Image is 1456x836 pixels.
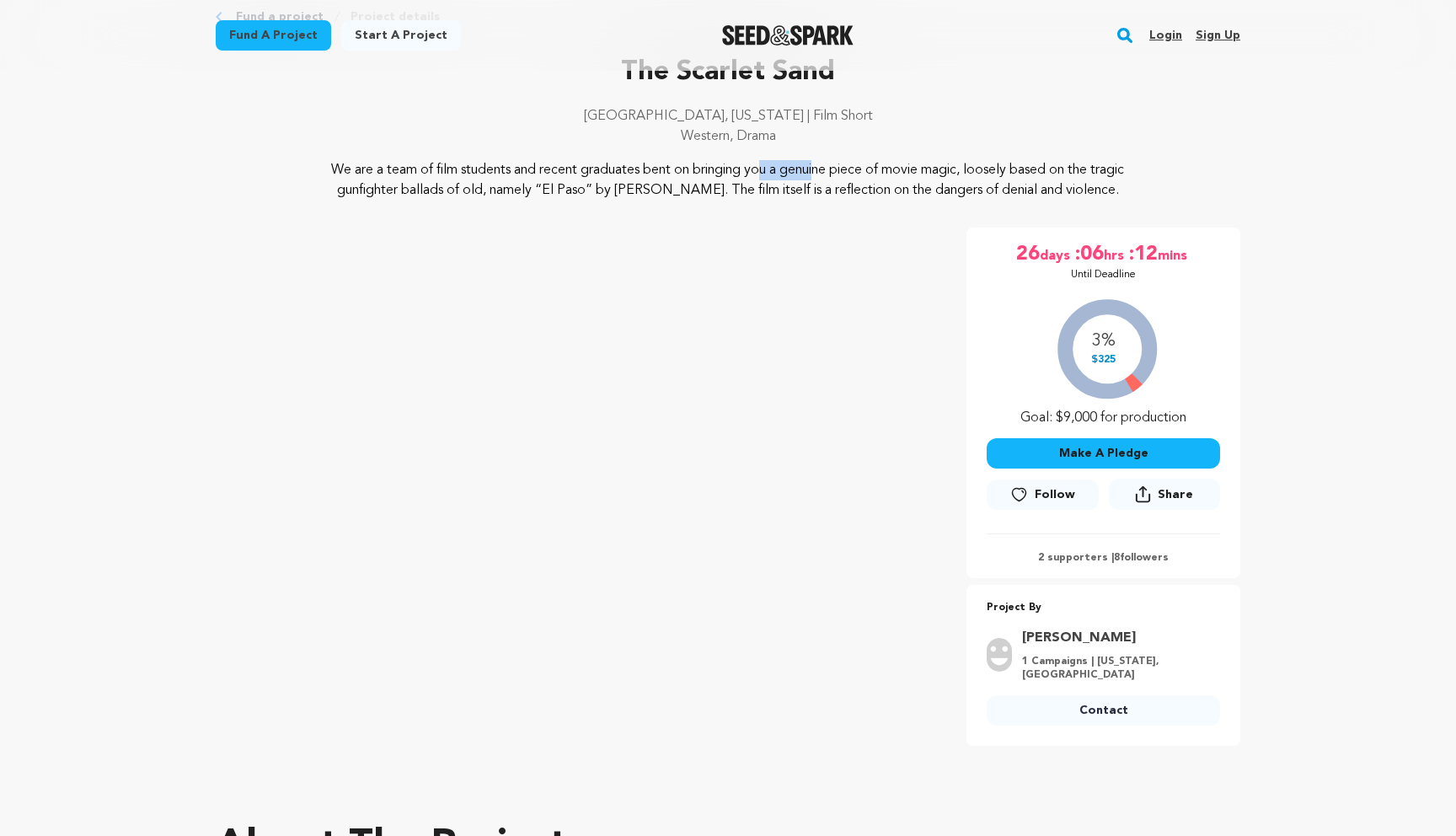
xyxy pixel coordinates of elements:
[1158,241,1191,268] span: mins
[1127,241,1158,268] span: :12
[216,52,1240,93] p: The Scarlet Sand
[987,438,1220,469] button: Make A Pledge
[1040,241,1073,268] span: days
[1114,553,1120,563] span: 8
[216,20,331,51] a: Fund a project
[1109,479,1220,510] button: Share
[1109,479,1220,517] span: Share
[722,25,854,46] a: Seed&Spark Homepage
[318,160,1138,201] p: We are a team of film students and recent graduates bent on bringing you a genuine piece of movie...
[987,695,1220,726] a: Contact
[722,25,854,46] img: Seed&Spark Logo Dark Mode
[1158,486,1193,503] span: Share
[216,126,1240,147] p: Western, Drama
[1149,22,1182,49] a: Login
[1035,486,1075,503] span: Follow
[987,598,1220,618] p: Project By
[987,638,1012,672] img: user.png
[1071,268,1136,281] p: Until Deadline
[1022,655,1210,682] p: 1 Campaigns | [US_STATE], [GEOGRAPHIC_DATA]
[1022,628,1210,648] a: Goto Seth profile
[1073,241,1104,268] span: :06
[1016,241,1040,268] span: 26
[1104,241,1127,268] span: hrs
[987,480,1098,510] a: Follow
[341,20,461,51] a: Start a project
[1196,22,1240,49] a: Sign up
[216,106,1240,126] p: [GEOGRAPHIC_DATA], [US_STATE] | Film Short
[987,551,1220,565] p: 2 supporters | followers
